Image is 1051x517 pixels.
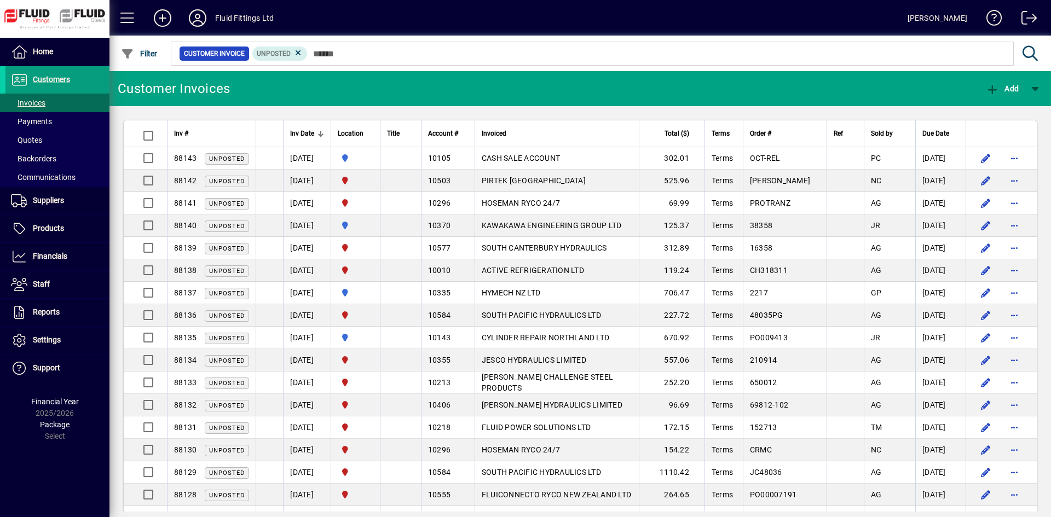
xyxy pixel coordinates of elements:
[428,127,468,140] div: Account #
[11,154,56,163] span: Backorders
[750,266,788,275] span: CH318311
[482,127,632,140] div: Invoiced
[33,252,67,260] span: Financials
[750,445,772,454] span: CRMC
[482,373,613,392] span: [PERSON_NAME] CHALLENGE STEEL PRODUCTS
[1013,2,1037,38] a: Logout
[1006,374,1023,391] button: More options
[5,149,109,168] a: Backorders
[639,214,704,237] td: 125.37
[915,349,966,371] td: [DATE]
[482,127,506,140] span: Invoiced
[209,425,245,432] span: Unposted
[871,423,882,432] span: TM
[283,259,331,282] td: [DATE]
[5,355,109,382] a: Support
[40,420,70,429] span: Package
[11,98,45,107] span: Invoices
[215,9,274,27] div: Fluid Fittings Ltd
[750,127,771,140] span: Order #
[639,394,704,416] td: 96.69
[290,127,314,140] span: Inv Date
[712,243,733,252] span: Terms
[646,127,699,140] div: Total ($)
[174,378,197,387] span: 88133
[750,243,772,252] span: 16358
[428,400,451,409] span: 10406
[209,335,245,342] span: Unposted
[174,243,197,252] span: 88139
[871,127,893,140] span: Sold by
[283,349,331,371] td: [DATE]
[338,354,373,366] span: CHRISTCHURCH
[871,378,882,387] span: AG
[33,363,60,372] span: Support
[11,117,52,126] span: Payments
[915,416,966,439] td: [DATE]
[338,127,373,140] div: Location
[482,490,631,499] span: FLUICONNECTO RYCO NEW ZEALAND LTD
[750,154,781,162] span: OCT-REL
[915,304,966,327] td: [DATE]
[871,468,882,477] span: AG
[871,154,881,162] span: PC
[908,9,967,27] div: [PERSON_NAME]
[983,79,1021,98] button: Add
[977,329,995,346] button: Edit
[283,461,331,484] td: [DATE]
[977,419,995,436] button: Edit
[1006,486,1023,503] button: More options
[1006,239,1023,257] button: More options
[209,178,245,185] span: Unposted
[428,356,451,364] span: 10355
[750,221,772,230] span: 38358
[31,397,79,406] span: Financial Year
[639,484,704,506] td: 264.65
[482,423,591,432] span: FLUID POWER SOLUTIONS LTD
[1006,441,1023,458] button: More options
[750,356,777,364] span: 210914
[871,243,882,252] span: AG
[871,490,882,499] span: AG
[712,423,733,432] span: Terms
[871,288,882,297] span: GP
[977,396,995,414] button: Edit
[252,47,308,61] mat-chip: Customer Invoice Status: Unposted
[750,490,797,499] span: PO00007191
[283,394,331,416] td: [DATE]
[1006,306,1023,324] button: More options
[986,84,1019,93] span: Add
[338,127,363,140] span: Location
[209,290,245,297] span: Unposted
[5,168,109,187] a: Communications
[1006,217,1023,234] button: More options
[639,237,704,259] td: 312.89
[482,266,584,275] span: ACTIVE REFRIGERATION LTD
[482,445,560,454] span: HOSEMAN RYCO 24/7
[482,468,601,477] span: SOUTH PACIFIC HYDRAULICS LTD
[338,376,373,388] span: CHRISTCHURCH
[977,441,995,458] button: Edit
[283,484,331,506] td: [DATE]
[428,127,458,140] span: Account #
[712,356,733,364] span: Terms
[209,155,245,162] span: Unposted
[915,282,966,304] td: [DATE]
[174,221,197,230] span: 88140
[639,327,704,349] td: 670.92
[482,154,560,162] span: CASH SALE ACCOUNT
[915,371,966,394] td: [DATE]
[209,223,245,230] span: Unposted
[915,259,966,282] td: [DATE]
[338,421,373,433] span: CHRISTCHURCH
[338,152,373,164] span: AUCKLAND
[712,176,733,185] span: Terms
[428,221,451,230] span: 10370
[283,170,331,192] td: [DATE]
[871,221,881,230] span: JR
[11,173,76,182] span: Communications
[387,127,400,140] span: Title
[428,490,451,499] span: 10555
[712,378,733,387] span: Terms
[1006,149,1023,167] button: More options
